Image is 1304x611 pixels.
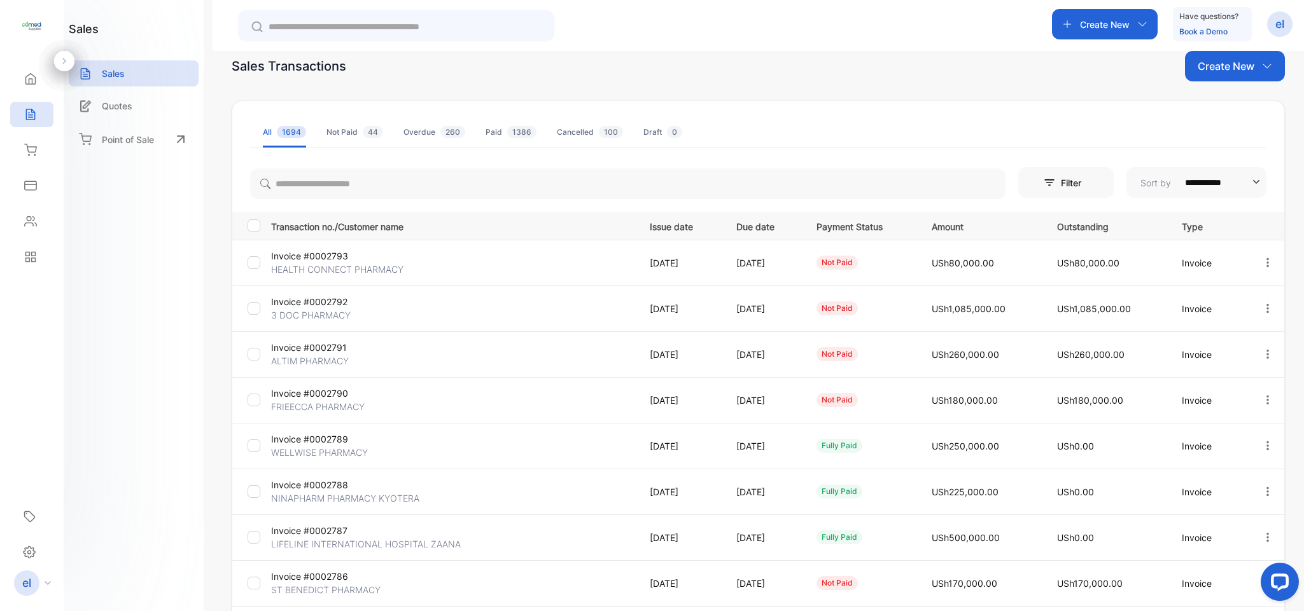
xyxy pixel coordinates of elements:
a: Quotes [69,93,199,119]
p: Invoice [1182,485,1235,498]
p: Create New [1198,58,1254,74]
div: Draft [643,127,682,138]
p: [DATE] [650,439,710,453]
p: Transaction no./Customer name [271,217,634,233]
p: Invoice #0002790 [271,387,392,400]
p: Invoice [1182,577,1235,590]
p: Invoice [1182,256,1235,270]
p: [DATE] [736,348,790,361]
p: NINAPHARM PHARMACY KYOTERA [271,491,419,505]
div: Sales Transactions [232,57,346,76]
span: USh500,000.00 [932,532,1000,543]
span: USh170,000.00 [932,578,997,589]
span: 44 [363,126,383,138]
div: Not Paid [326,127,383,138]
h1: sales [69,20,99,38]
p: el [1275,16,1284,32]
p: [DATE] [736,394,790,407]
p: [DATE] [736,302,790,315]
p: Have questions? [1179,10,1238,23]
p: Invoice #0002793 [271,249,392,263]
p: 3 DOC PHARMACY [271,308,392,322]
p: Invoice #0002792 [271,295,392,308]
span: USh80,000.00 [1057,257,1119,268]
span: USh250,000.00 [932,441,999,451]
span: USh1,085,000.00 [1057,303,1131,314]
div: fully paid [817,484,862,498]
div: Cancelled [557,127,623,138]
span: 1386 [507,126,536,138]
a: Book a Demo [1179,27,1228,36]
p: Sales [102,67,125,80]
p: Invoice [1182,531,1235,544]
a: Point of Sale [69,125,199,153]
p: Invoice #0002788 [271,478,392,491]
div: not paid [817,393,858,407]
span: USh0.00 [1057,441,1094,451]
iframe: LiveChat chat widget [1251,558,1304,611]
p: [DATE] [736,531,790,544]
p: Invoice [1182,439,1235,453]
p: [DATE] [650,302,710,315]
p: Type [1182,217,1235,233]
p: Quotes [102,99,132,113]
div: fully paid [817,530,862,544]
span: USh0.00 [1057,532,1094,543]
span: USh260,000.00 [1057,349,1125,360]
p: Invoice #0002791 [271,341,392,354]
p: el [22,575,31,591]
span: 100 [599,126,623,138]
p: ALTIM PHARMACY [271,354,392,367]
p: Issue date [650,217,710,233]
button: el [1267,9,1293,39]
button: Sort by [1126,167,1266,198]
p: Point of Sale [102,133,154,146]
span: 0 [667,126,682,138]
span: USh180,000.00 [932,395,998,406]
span: USh225,000.00 [932,486,999,497]
p: Outstanding [1057,217,1156,233]
p: [DATE] [650,256,710,270]
p: [DATE] [650,394,710,407]
p: Invoice #0002789 [271,432,392,446]
p: [DATE] [650,485,710,498]
p: [DATE] [650,531,710,544]
span: USh170,000.00 [1057,578,1123,589]
div: Overdue [403,127,465,138]
p: Amount [932,217,1030,233]
button: Create New [1052,9,1158,39]
p: LIFELINE INTERNATIONAL HOSPITAL ZAANA [271,537,461,551]
span: USh1,085,000.00 [932,303,1006,314]
p: Invoice [1182,302,1235,315]
p: ST BENEDICT PHARMACY [271,583,392,596]
a: Sales [69,60,199,86]
p: [DATE] [736,485,790,498]
p: Due date [736,217,790,233]
p: FRIEECCA PHARMACY [271,400,392,413]
p: [DATE] [736,439,790,453]
p: [DATE] [736,256,790,270]
p: Invoice [1182,348,1235,361]
div: not paid [817,576,858,590]
span: USh260,000.00 [932,349,999,360]
p: Invoice #0002787 [271,524,392,537]
p: Invoice #0002786 [271,570,392,583]
p: Sort by [1140,176,1171,189]
div: not paid [817,301,858,315]
p: Invoice [1182,394,1235,407]
p: Payment Status [817,217,906,233]
div: not paid [817,256,858,270]
p: Create New [1080,18,1130,31]
img: logo [22,17,41,36]
p: [DATE] [650,577,710,590]
div: Paid [486,127,536,138]
p: HEALTH CONNECT PHARMACY [271,263,403,276]
p: [DATE] [650,348,710,361]
button: Create New [1185,51,1285,81]
span: USh0.00 [1057,486,1094,497]
span: 1694 [277,126,306,138]
span: USh80,000.00 [932,257,994,268]
div: not paid [817,347,858,361]
div: All [263,127,306,138]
